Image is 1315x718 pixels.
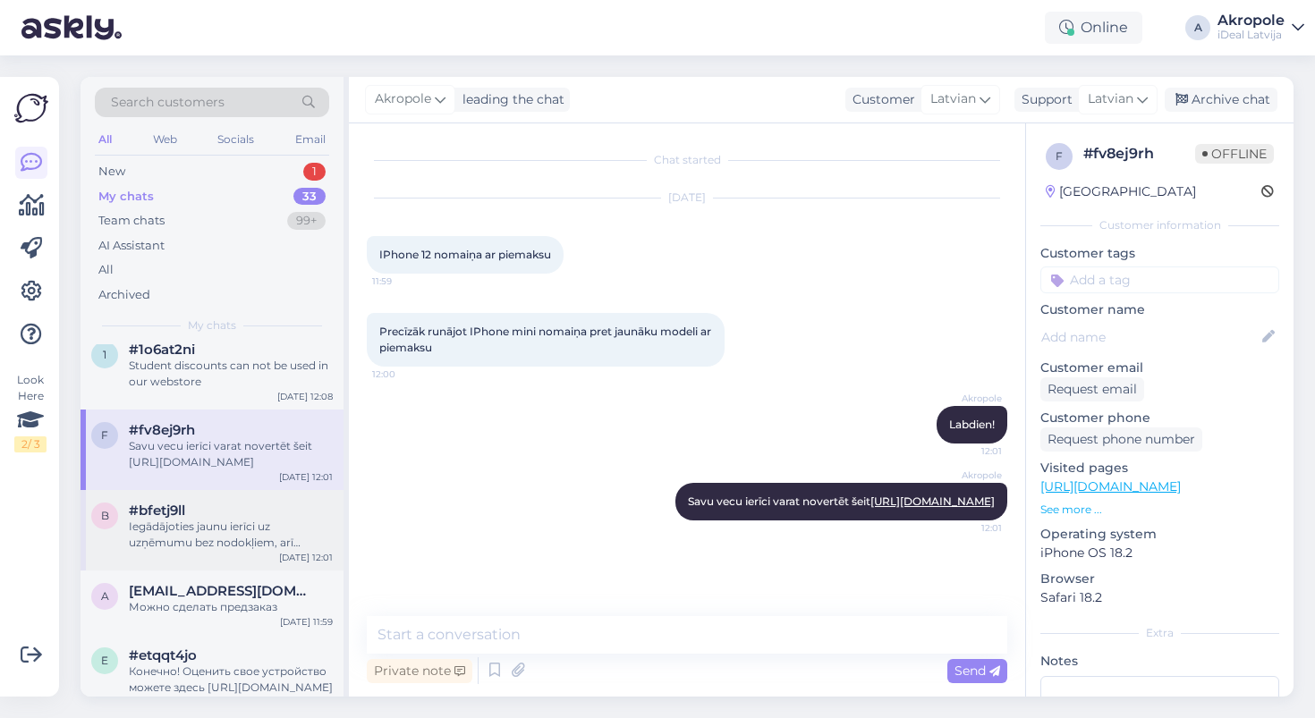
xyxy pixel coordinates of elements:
div: 2 / 3 [14,436,47,452]
p: Browser [1040,570,1279,588]
div: leading the chat [455,90,564,109]
div: Extra [1040,625,1279,641]
div: Web [149,128,181,151]
div: 33 [293,188,326,206]
div: Chat started [367,152,1007,168]
a: [URL][DOMAIN_NAME] [870,494,995,508]
span: 1 [103,348,106,361]
span: f [101,428,108,442]
div: [DATE] 12:01 [279,551,333,564]
div: Savu vecu ierīci varat novertēt šeit [URL][DOMAIN_NAME] [129,438,333,470]
span: e [101,654,108,667]
span: Akropole [935,392,1002,405]
div: Archived [98,286,150,304]
div: Iegādājoties jaunu ierīci uz uzņēmumu bez nodokļiem, arī novērtētai vertībai tiks noņemts nodoklis [129,519,333,551]
span: a [101,589,109,603]
span: IPhone 12 nomaiņa ar piemaksu [379,248,551,261]
img: Askly Logo [14,91,48,125]
p: Safari 18.2 [1040,588,1279,607]
div: 1 [303,163,326,181]
div: Конечно! Оценить свое устройство можете здесь [URL][DOMAIN_NAME] [129,663,333,696]
div: A [1185,15,1210,40]
p: Notes [1040,652,1279,671]
p: Operating system [1040,525,1279,544]
p: iPhone OS 18.2 [1040,544,1279,562]
span: Send [954,663,1000,679]
span: Savu vecu ierīci varat novertēt šeit [688,494,995,508]
div: New [98,163,125,181]
span: 12:01 [935,521,1002,535]
div: [DATE] [367,190,1007,206]
div: [DATE] 12:08 [277,390,333,403]
span: Precīzāk runājot IPhone mini nomaiņa pret jaunāku modeli ar piemaksu [379,325,714,354]
p: Customer email [1040,359,1279,377]
div: All [98,261,114,279]
input: Add name [1041,327,1259,347]
div: Customer [845,90,915,109]
div: [GEOGRAPHIC_DATA] [1046,182,1196,201]
span: Akropole [375,89,431,109]
span: Offline [1195,144,1274,164]
div: Look Here [14,372,47,452]
div: 99+ [287,212,326,230]
a: AkropoleiDeal Latvija [1217,13,1304,42]
div: Можно сделать предзаказ [129,599,333,615]
span: Latvian [1088,89,1133,109]
div: Support [1014,90,1073,109]
p: Customer phone [1040,409,1279,427]
span: #etqqt4jo [129,647,197,663]
div: Socials [214,128,258,151]
span: Search customers [111,93,225,112]
span: f [1056,149,1063,163]
div: Archive chat [1165,88,1277,112]
div: Email [292,128,329,151]
span: #1o6at2ni [129,342,195,358]
span: 12:01 [935,444,1002,458]
span: #bfetj9ll [129,503,185,519]
div: Request email [1040,377,1144,401]
span: Akropole [935,469,1002,482]
span: Latvian [930,89,976,109]
div: Request phone number [1040,427,1202,452]
div: Online [1045,12,1142,44]
div: # fv8ej9rh [1083,143,1195,165]
p: Customer name [1040,300,1279,319]
input: Add a tag [1040,266,1279,293]
div: Team chats [98,212,165,230]
a: [URL][DOMAIN_NAME] [1040,478,1181,494]
div: Student discounts can not be used in our webstore [129,358,333,390]
div: [DATE] 11:59 [280,696,333,709]
div: Akropole [1217,13,1285,28]
div: AI Assistant [98,237,165,255]
div: [DATE] 11:59 [280,615,333,629]
div: All [95,128,115,151]
p: Customer tags [1040,244,1279,263]
span: #fv8ej9rh [129,422,195,438]
div: My chats [98,188,154,206]
div: Customer information [1040,217,1279,233]
div: iDeal Latvija [1217,28,1285,42]
span: Labdien! [949,418,995,431]
span: b [101,509,109,522]
span: a.volcenkova@icloud.com [129,583,315,599]
span: My chats [188,317,236,334]
div: [DATE] 12:01 [279,470,333,484]
p: See more ... [1040,502,1279,518]
p: Visited pages [1040,459,1279,477]
div: Private note [367,659,472,683]
span: 11:59 [372,275,439,288]
span: 12:00 [372,367,439,381]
